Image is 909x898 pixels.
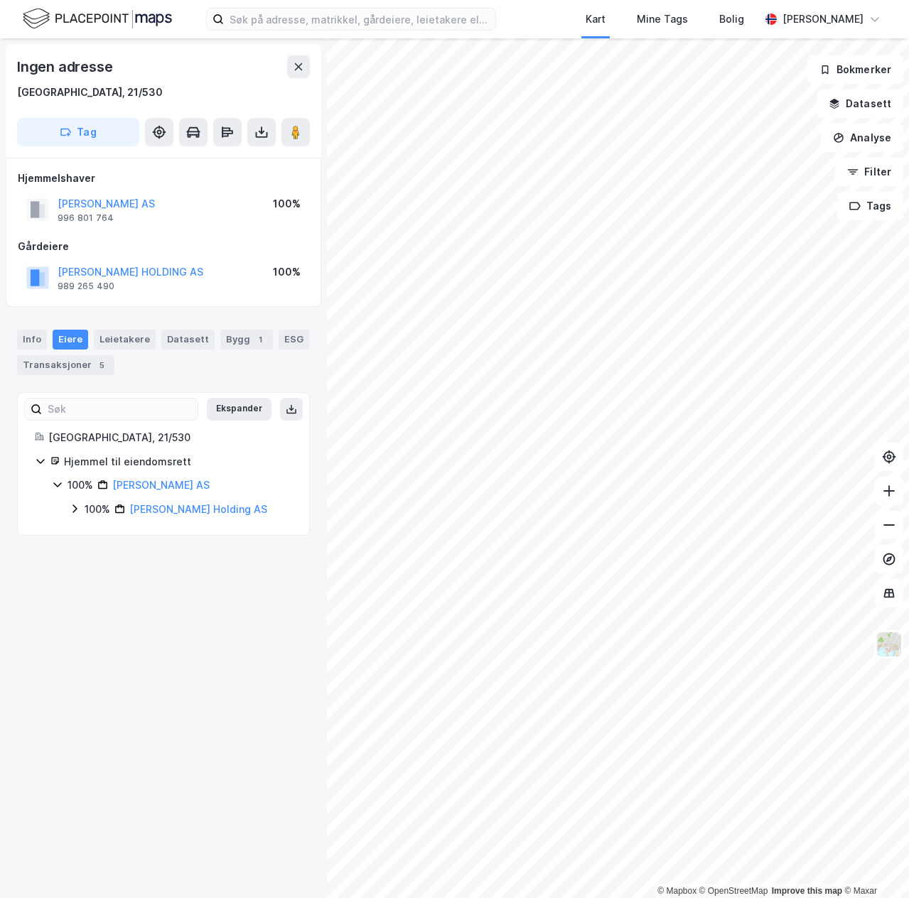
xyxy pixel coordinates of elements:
[23,6,172,31] img: logo.f888ab2527a4732fd821a326f86c7f29.svg
[586,11,606,28] div: Kart
[279,330,309,350] div: ESG
[224,9,495,30] input: Søk på adresse, matrikkel, gårdeiere, leietakere eller personer
[807,55,903,84] button: Bokmerker
[112,479,210,491] a: [PERSON_NAME] AS
[817,90,903,118] button: Datasett
[838,830,909,898] iframe: Chat Widget
[821,124,903,152] button: Analyse
[876,631,903,658] img: Z
[273,195,301,212] div: 100%
[835,158,903,186] button: Filter
[719,11,744,28] div: Bolig
[58,212,114,224] div: 996 801 764
[64,453,292,470] div: Hjemmel til eiendomsrett
[637,11,688,28] div: Mine Tags
[838,830,909,898] div: Kontrollprogram for chat
[699,886,768,896] a: OpenStreetMap
[220,330,273,350] div: Bygg
[17,355,114,375] div: Transaksjoner
[161,330,215,350] div: Datasett
[95,358,109,372] div: 5
[68,477,93,494] div: 100%
[129,503,267,515] a: [PERSON_NAME] Holding AS
[94,330,156,350] div: Leietakere
[58,281,114,292] div: 989 265 490
[85,501,110,518] div: 100%
[17,118,139,146] button: Tag
[17,330,47,350] div: Info
[273,264,301,281] div: 100%
[772,886,842,896] a: Improve this map
[837,192,903,220] button: Tags
[17,84,163,101] div: [GEOGRAPHIC_DATA], 21/530
[657,886,696,896] a: Mapbox
[42,399,198,420] input: Søk
[782,11,864,28] div: [PERSON_NAME]
[17,55,115,78] div: Ingen adresse
[48,429,292,446] div: [GEOGRAPHIC_DATA], 21/530
[53,330,88,350] div: Eiere
[18,238,309,255] div: Gårdeiere
[207,398,271,421] button: Ekspander
[18,170,309,187] div: Hjemmelshaver
[253,332,267,347] div: 1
